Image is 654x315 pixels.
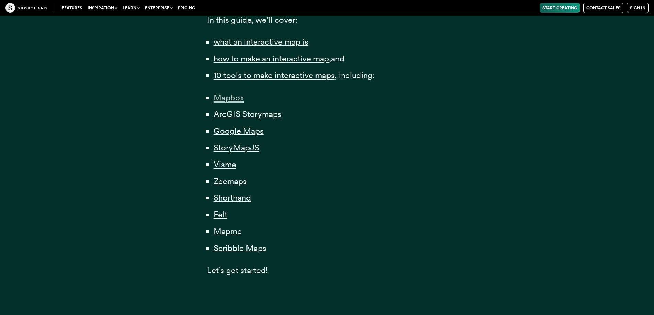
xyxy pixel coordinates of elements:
a: StoryMapJS [214,143,259,153]
a: ArcGIS Storymaps [214,109,282,119]
a: Contact Sales [583,3,623,13]
a: Mapme [214,226,242,236]
button: Inspiration [85,3,120,13]
a: 10 tools to make interactive maps [214,70,335,80]
a: Pricing [175,3,198,13]
a: how to make an interactive map, [214,53,331,63]
a: Felt [214,209,227,219]
a: Google Maps [214,126,264,136]
a: Sign in [627,3,649,13]
span: , including: [335,70,375,80]
a: what an interactive map is [214,37,308,47]
button: Learn [120,3,142,13]
a: Features [59,3,85,13]
a: Start Creating [540,3,580,13]
a: Mapbox [214,93,244,102]
a: Visme [214,159,236,169]
a: Scribble Maps [214,243,266,253]
a: Shorthand [214,193,251,203]
span: Let’s get started! [207,265,268,275]
img: The Craft [5,3,47,13]
a: Zeemaps [214,176,247,186]
span: In this guide, we’ll cover: [207,15,297,25]
span: and [331,53,344,63]
button: Enterprise [142,3,175,13]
